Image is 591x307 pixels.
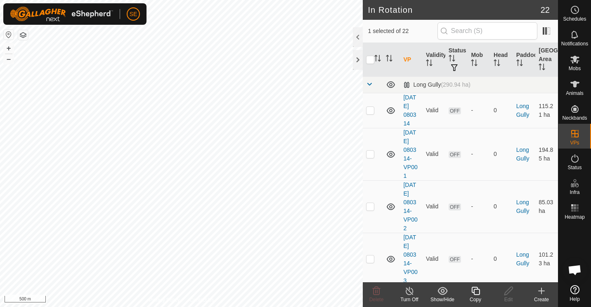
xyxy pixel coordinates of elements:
span: Mobs [569,66,581,71]
img: Gallagher Logo [10,7,113,21]
span: Notifications [561,41,588,46]
td: 0 [490,128,513,180]
td: 85.03 ha [535,180,558,233]
input: Search (S) [437,22,537,40]
span: OFF [449,256,461,263]
td: Valid [423,93,445,128]
th: Paddock [513,43,536,77]
td: Valid [423,233,445,285]
h2: In Rotation [368,5,540,15]
div: - [471,202,487,211]
a: Long Gully [516,146,530,162]
p-sorticon: Activate to sort [516,61,523,67]
td: 0 [490,180,513,233]
span: Schedules [563,17,586,21]
td: 0 [490,233,513,285]
a: [DATE] 080314-VP003 [403,234,417,284]
button: Map Layers [18,30,28,40]
th: Status [445,43,468,77]
span: SE [130,10,137,19]
span: (290.94 ha) [441,81,470,88]
div: Long Gully [403,81,470,88]
span: 1 selected of 22 [368,27,437,35]
a: Privacy Policy [149,296,180,304]
div: - [471,255,487,263]
p-sorticon: Activate to sort [426,61,433,67]
td: 0 [490,93,513,128]
span: Status [567,165,582,170]
span: Neckbands [562,116,587,120]
span: Infra [570,190,579,195]
a: Help [558,282,591,305]
p-sorticon: Activate to sort [539,65,545,71]
a: [DATE] 080314-VP001 [403,129,417,179]
p-sorticon: Activate to sort [374,56,381,63]
span: Help [570,297,580,302]
p-sorticon: Activate to sort [386,56,392,63]
p-sorticon: Activate to sort [449,56,455,63]
p-sorticon: Activate to sort [494,61,500,67]
a: [DATE] 080314-VP002 [403,182,417,231]
th: Validity [423,43,445,77]
span: OFF [449,151,461,158]
a: [DATE] 080314 [403,94,416,127]
button: – [4,54,14,64]
div: Edit [492,296,525,303]
button: Reset Map [4,30,14,40]
div: Open chat [563,257,587,282]
td: 101.23 ha [535,233,558,285]
span: Delete [369,297,384,302]
div: Show/Hide [426,296,459,303]
td: 115.21 ha [535,93,558,128]
td: Valid [423,180,445,233]
a: Contact Us [189,296,214,304]
th: VP [400,43,423,77]
span: OFF [449,107,461,114]
p-sorticon: Activate to sort [471,61,478,67]
div: Copy [459,296,492,303]
th: Head [490,43,513,77]
span: Animals [566,91,584,96]
td: Valid [423,128,445,180]
td: 194.85 ha [535,128,558,180]
span: Heatmap [565,215,585,220]
div: - [471,150,487,158]
a: Long Gully [516,251,530,267]
button: + [4,43,14,53]
div: Create [525,296,558,303]
span: 22 [541,4,550,16]
span: VPs [570,140,579,145]
span: OFF [449,203,461,210]
div: - [471,106,487,115]
th: [GEOGRAPHIC_DATA] Area [535,43,558,77]
a: Long Gully [516,199,530,214]
th: Mob [468,43,490,77]
div: Turn Off [393,296,426,303]
a: Long Gully [516,103,530,118]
